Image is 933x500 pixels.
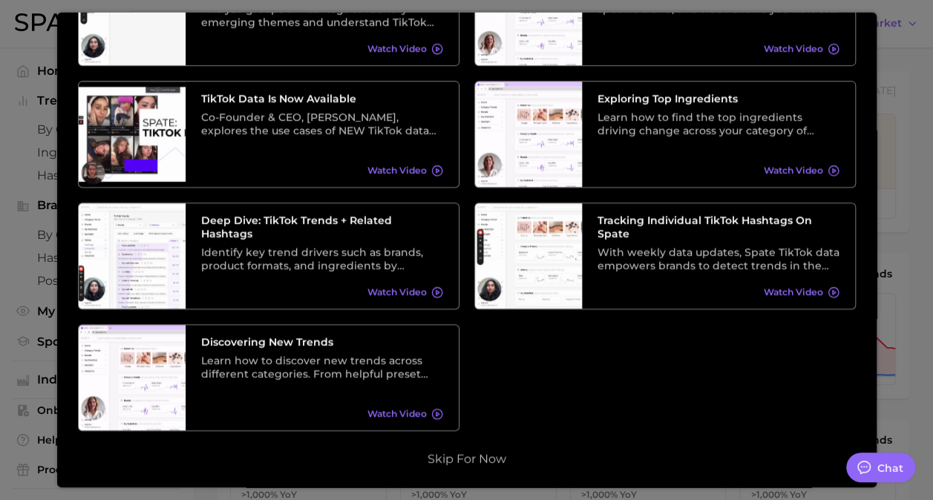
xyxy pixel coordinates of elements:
div: Identify key trend drivers such as brands, product formats, and ingredients by leveraging a categ... [201,245,443,272]
a: Tracking Individual TikTok Hashtags on SpateWith weekly data updates, Spate TikTok data empowers ... [474,202,856,309]
div: Co-Founder & CEO, [PERSON_NAME], explores the use cases of NEW TikTok data and its relationship w... [201,110,443,136]
a: TikTok data is now availableCo-Founder & CEO, [PERSON_NAME], explores the use cases of NEW TikTok... [78,80,459,187]
h3: Deep Dive: TikTok Trends + Related Hashtags [201,213,443,240]
h3: Discovering New Trends [201,335,443,348]
div: With weekly data updates, Spate TikTok data empowers brands to detect trends in the earliest stag... [598,245,839,272]
div: Analyze groups of hashtags to identify emerging themes and understand TikTok trends at a higher l... [201,1,443,28]
span: Watch Video [764,165,823,176]
span: Watch Video [367,43,427,54]
div: Learn how to discover new trends across different categories. From helpful preset filters to diff... [201,353,443,380]
span: Watch Video [764,43,823,54]
button: Skip for now [423,451,511,466]
h3: TikTok data is now available [201,91,443,105]
h3: Tracking Individual TikTok Hashtags on Spate [598,213,839,240]
span: Watch Video [367,408,427,419]
div: Learn how to find the top ingredients driving change across your category of choice. From broad c... [598,110,839,136]
span: Watch Video [367,165,427,176]
h3: Exploring Top Ingredients [598,91,839,105]
a: Exploring Top IngredientsLearn how to find the top ingredients driving change across your categor... [474,80,856,187]
span: Watch Video [367,286,427,297]
span: Watch Video [764,286,823,297]
a: Discovering New TrendsLearn how to discover new trends across different categories. From helpful ... [78,323,459,430]
a: Deep Dive: TikTok Trends + Related HashtagsIdentify key trend drivers such as brands, product for... [78,202,459,309]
